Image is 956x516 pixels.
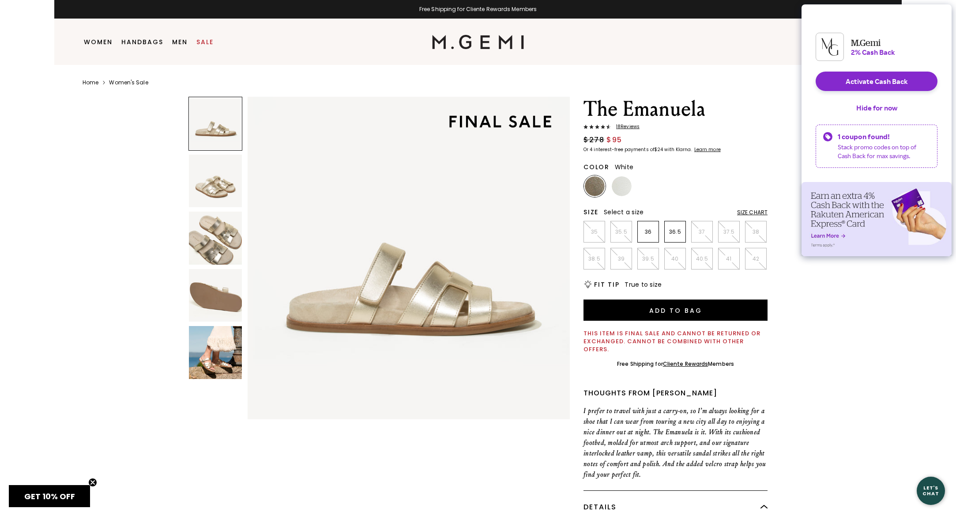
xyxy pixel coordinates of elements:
img: Champagne [585,176,605,196]
a: Sale [196,38,214,46]
div: Let's Chat [917,485,945,496]
div: Thoughts from [PERSON_NAME] [583,388,768,398]
button: Add to Bag [583,300,768,321]
img: The Emanuela [189,326,242,379]
p: 36 [638,228,659,235]
img: The Emanuela [189,155,242,208]
p: 38.5 [584,255,605,262]
h2: Color [583,163,610,171]
a: Women's Sale [109,79,148,86]
h2: Fit Tip [594,281,619,288]
klarna-placement-style-body: Or 4 interest-free payments of [583,146,654,153]
a: Cliente Rewards [663,360,708,368]
a: Handbags [121,38,163,46]
klarna-placement-style-amount: $24 [654,146,663,153]
p: I prefer to travel with just a carry-on, so I’m always looking for a shoe that I can wear from to... [583,406,768,480]
p: 38 [745,228,766,235]
p: 35.5 [611,228,632,235]
h1: The Emanuela [583,97,768,121]
a: 18Reviews [583,124,768,131]
img: The Emanuela [189,212,242,265]
img: M.Gemi [432,35,524,49]
img: White [612,176,632,196]
a: Home [83,79,98,86]
span: $95 [606,135,622,145]
klarna-placement-style-cta: Learn more [694,146,721,153]
div: Free Shipping for Cliente Rewards Members [54,6,902,13]
span: White [615,163,633,171]
img: final sale tag [436,102,565,141]
div: This item is final sale and cannot be returned or exchanged. Cannot be combined with other offers. [583,330,768,353]
a: Learn more [693,147,721,152]
a: Women [84,38,113,46]
div: Size Chart [737,209,768,216]
p: 42 [745,255,766,262]
p: 36.5 [665,228,685,235]
klarna-placement-style-body: with Klarna [664,146,693,153]
p: 39 [611,255,632,262]
span: $278 [583,135,604,145]
button: Close teaser [88,478,97,487]
span: True to size [625,280,662,289]
span: GET 10% OFF [24,491,75,502]
div: Free Shipping for Members [617,360,734,368]
a: Men [172,38,188,46]
div: GET 10% OFFClose teaser [9,485,90,507]
p: 35 [584,228,605,235]
span: Select a size [604,208,644,216]
img: The Emanuela [248,97,570,419]
p: 40.5 [692,255,712,262]
h2: Size [583,209,598,216]
p: 40 [665,255,685,262]
img: The Emanuela [189,269,242,322]
p: 37.5 [719,228,739,235]
p: 37 [692,228,712,235]
p: 41 [719,255,739,262]
span: 18 Review s [611,124,640,129]
p: 39.5 [638,255,659,262]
